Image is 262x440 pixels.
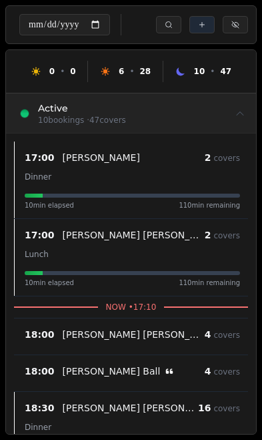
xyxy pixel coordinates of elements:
span: • [129,66,134,77]
span: covers [213,154,240,163]
span: covers [213,404,240,413]
span: Lunch [25,250,49,259]
span: covers [213,367,240,377]
span: Dinner [25,172,51,182]
span: 28 [139,67,151,76]
span: 10 min elapsed [25,200,74,210]
span: 18:30 [25,401,55,415]
span: 18:00 [25,328,55,341]
button: Search bookings (Cmd/Ctrl + K) [156,16,181,33]
span: 0 [49,67,55,76]
span: 18:00 [25,365,55,378]
span: NOW • 17:10 [98,302,165,312]
span: • [60,66,65,77]
span: • [210,66,215,77]
span: Dinner [25,423,51,432]
p: 10 bookings · 47 covers [38,115,126,126]
span: 6 [119,67,124,76]
p: [PERSON_NAME] [PERSON_NAME] [63,401,198,415]
span: 10 [194,67,205,76]
span: 2 [205,152,211,163]
span: 110 min remaining [179,278,240,288]
h3: Active [38,101,126,115]
span: 17:00 [25,228,55,242]
span: 2 [205,230,211,240]
span: 4 [205,329,211,340]
p: [PERSON_NAME] [PERSON_NAME] [63,328,205,341]
p: [PERSON_NAME] [PERSON_NAME] [63,228,205,242]
button: Show cancelled bookings (C key) [223,16,248,33]
p: [PERSON_NAME] [63,151,140,164]
span: covers [213,331,240,340]
span: 16 [198,403,211,413]
svg: Customer message [165,367,173,375]
p: [PERSON_NAME] Ball [63,365,161,378]
button: Create new booking [189,16,215,33]
span: 0 [70,67,75,76]
span: covers [213,231,240,240]
span: 110 min remaining [179,200,240,210]
span: 4 [205,366,211,377]
span: 17:00 [25,151,55,164]
span: 10 min elapsed [25,278,74,288]
span: 47 [220,67,231,76]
